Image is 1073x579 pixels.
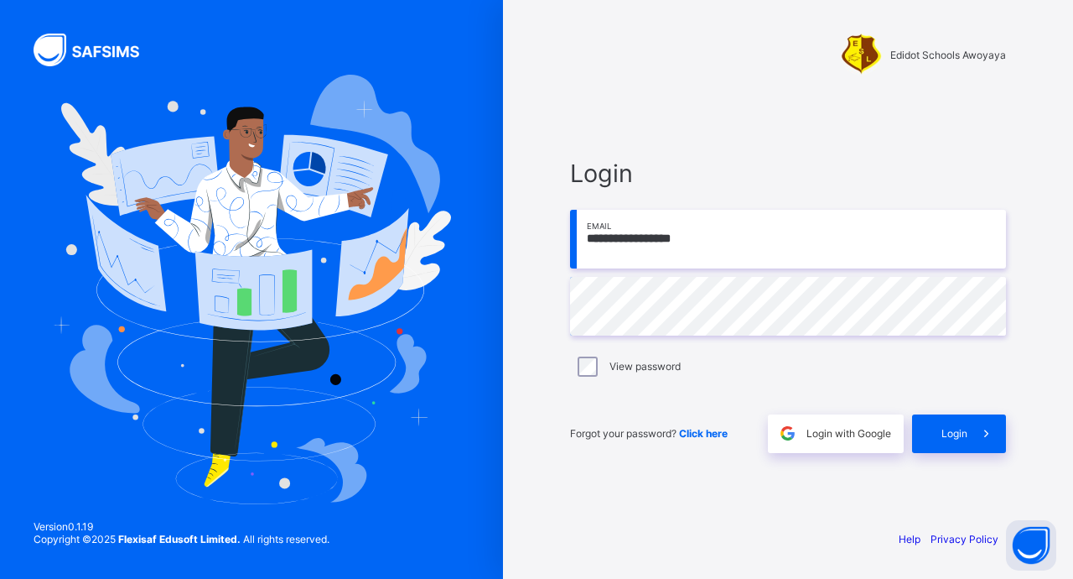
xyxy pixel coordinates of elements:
a: Click here [679,427,728,440]
img: Hero Image [52,75,451,504]
a: Help [899,533,920,545]
span: Edidot Schools Awoyaya [890,49,1006,61]
a: Privacy Policy [930,533,998,545]
img: google.396cfc9801f0270233282035f929180a.svg [778,424,797,443]
span: Login with Google [806,427,891,440]
button: Open asap [1006,520,1056,571]
strong: Flexisaf Edusoft Limited. [118,533,241,545]
span: Forgot your password? [570,427,728,440]
span: Login [570,159,1006,188]
span: Login [941,427,967,440]
img: SAFSIMS Logo [34,34,159,66]
label: View password [609,360,681,373]
span: Version 0.1.19 [34,520,329,533]
span: Copyright © 2025 All rights reserved. [34,533,329,545]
